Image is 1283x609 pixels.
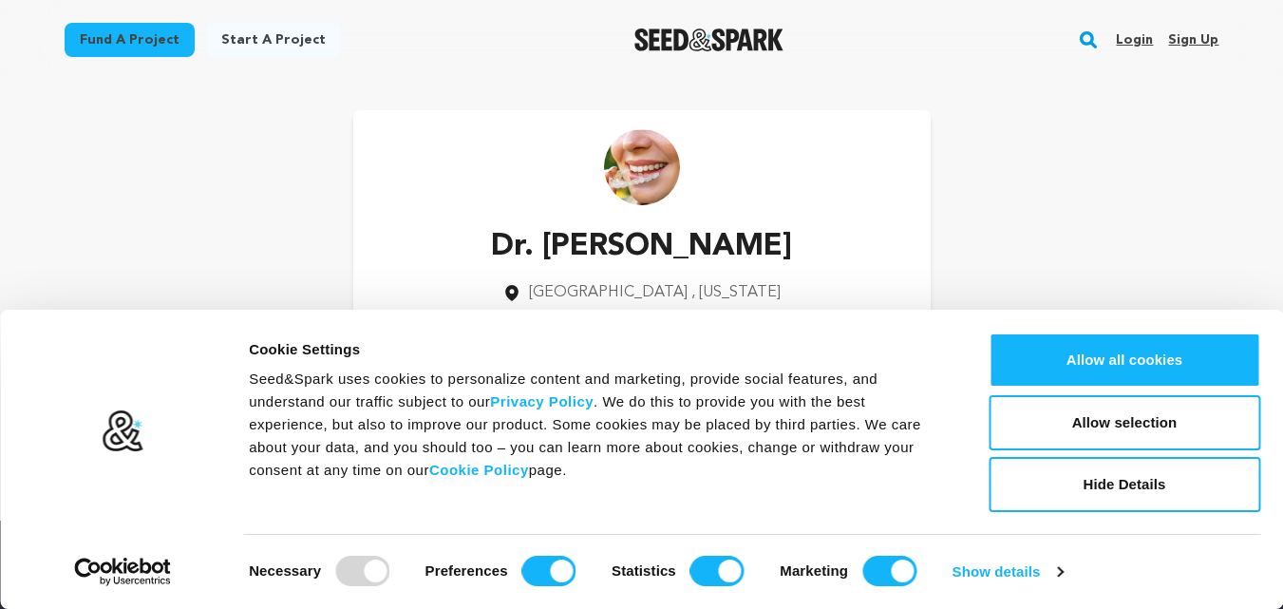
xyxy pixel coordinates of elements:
[604,129,680,205] img: https://seedandspark-static.s3.us-east-2.amazonaws.com/images/User/001/993/268/medium/27a65f512e2...
[989,457,1260,512] button: Hide Details
[612,562,676,579] strong: Statistics
[989,333,1260,388] button: Allow all cookies
[1168,25,1218,55] a: Sign up
[425,562,508,579] strong: Preferences
[65,23,195,57] a: Fund a project
[206,23,341,57] a: Start a project
[429,462,529,478] a: Cookie Policy
[634,29,783,51] a: Seed&Spark Homepage
[249,338,946,361] div: Cookie Settings
[490,393,594,409] a: Privacy Policy
[1116,25,1153,55] a: Login
[953,558,1063,586] a: Show details
[491,224,792,270] p: Dr. [PERSON_NAME]
[40,558,206,586] a: Usercentrics Cookiebot - opens in a new window
[248,548,249,549] legend: Consent Selection
[529,285,688,300] span: [GEOGRAPHIC_DATA]
[780,562,848,579] strong: Marketing
[249,562,321,579] strong: Necessary
[634,29,783,51] img: Seed&Spark Logo Dark Mode
[989,395,1260,450] button: Allow selection
[102,409,144,453] img: logo
[691,285,781,300] span: , [US_STATE]
[249,368,946,482] div: Seed&Spark uses cookies to personalize content and marketing, provide social features, and unders...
